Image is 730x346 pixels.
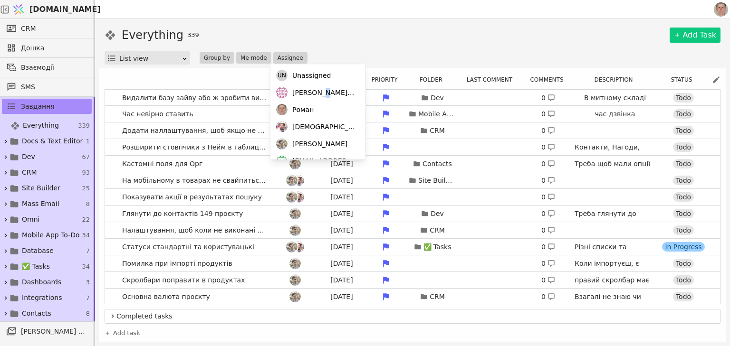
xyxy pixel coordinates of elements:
span: ✅ Tasks [22,262,50,271]
span: Глянути до контактів 149 проєкту [118,207,247,221]
img: Ad [289,274,301,286]
a: [DOMAIN_NAME] [10,0,95,19]
div: Todo [673,159,694,168]
a: Розширити стовпчики з Нейм в таблицяхAd[DATE]0 Контакти, Нагоди, ТаскиTodo [105,139,720,155]
img: Ad [286,241,298,252]
span: 1 [86,137,90,146]
a: Скролбари поправити в продуктахAd[DATE]0 правий скролбар має бути завжди видноTodo [105,272,720,288]
div: Status [661,74,708,85]
button: Priority [368,74,406,85]
div: 0 [541,209,555,219]
div: 0 [541,142,555,152]
span: Dev [22,152,35,162]
span: [EMAIL_ADDRESS][DOMAIN_NAME] [292,156,356,166]
div: [DATE] [320,176,363,186]
span: [PERSON_NAME] розсилки [21,327,87,337]
p: правий скролбар має бути завжди видно [575,275,655,295]
div: Folder [410,74,458,85]
img: Ро [276,104,288,115]
span: Omni [22,215,39,224]
span: CRM [22,168,37,178]
img: ma [276,155,288,167]
span: [DOMAIN_NAME] [29,4,101,15]
p: В митному складі [584,93,646,103]
img: Ad [286,191,298,203]
div: Todo [673,275,694,285]
span: Завдання [21,102,55,112]
span: Mass Email [22,199,59,209]
div: [DATE] [320,259,363,269]
div: 0 [541,176,555,186]
a: Взаємодії [2,60,92,75]
span: Un [276,70,288,81]
p: Різні списки та фолдери мають свої статуси. Але є ієрархія. Якщо в папки є набір статусів. Папка ... [575,242,655,332]
div: Todo [673,259,694,268]
button: Group by [200,52,234,64]
span: Скролбари поправити в продуктах [118,273,249,287]
p: Mobile App To-Do [418,109,456,119]
div: Todo [673,142,694,152]
img: Ad [289,158,301,169]
p: Site Builder [418,176,456,186]
button: Status [668,74,701,85]
div: [DATE] [320,192,363,202]
p: Dev [431,93,444,103]
span: Статуси стандартні та користувацькі [118,240,258,254]
span: Дошка [21,43,87,53]
div: 0 [541,192,555,202]
a: Основна валюта проєктуAd[DATE]CRM0 Взагалі не знаю чи потрібно десь визначати. Але виникають пита... [105,289,720,305]
a: [PERSON_NAME] розсилки [2,324,92,339]
div: Todo [673,292,694,301]
div: 0 [541,159,555,169]
a: Завдання [2,99,92,114]
a: CRM [2,21,92,36]
span: SMS [21,82,87,92]
img: Ad [289,258,301,269]
div: [DATE] [320,159,363,169]
div: Last comment [461,74,523,85]
span: Completed tasks [116,311,716,321]
span: 67 [82,152,90,162]
img: Хр [293,241,304,252]
div: [DATE] [320,209,363,219]
div: Todo [673,192,694,202]
span: 8 [86,199,90,209]
span: [PERSON_NAME][EMAIL_ADDRESS][DOMAIN_NAME] [292,88,356,98]
p: Треба щоб мали опції обов'язкове і унікальне [575,159,655,189]
span: Основна валюта проєкту [118,290,214,304]
h1: Everything [122,27,183,44]
span: Mobile App To-Do [22,230,80,240]
span: [DEMOGRAPHIC_DATA] [292,122,356,132]
span: Database [22,246,54,256]
div: 0 [541,292,555,302]
div: 0 [541,225,555,235]
img: Ad [286,175,298,186]
span: Site Builder [22,183,60,193]
span: Unassigned [292,71,331,81]
div: 0 [541,242,555,252]
a: Статуси стандартні та користувацькіAdХр[DATE]✅ Tasks0 Різні списки та фолдери мають свої статуси.... [105,239,720,255]
span: 3 [86,278,90,287]
div: 0 [541,109,555,119]
button: Description [591,74,641,85]
span: 93 [82,168,90,178]
p: CRM [430,292,445,302]
span: Роман [292,105,314,115]
span: 339 [78,121,90,131]
div: Todo [673,93,694,103]
a: Кастомні поля для ОргAd[DATE]Contacts0 Треба щоб мали опції обов'язкове і унікальнеTodo [105,156,720,172]
p: CRM [430,126,445,136]
span: Add task [113,328,140,338]
span: 34 [82,262,90,271]
span: 7 [86,293,90,303]
a: Дошка [2,40,92,56]
div: [DATE] [320,242,363,252]
img: Ad [289,291,301,302]
span: Dashboards [22,277,61,287]
button: Folder [417,74,451,85]
button: Comments [527,74,572,85]
div: 0 [541,275,555,285]
p: Коли імпортуєш, є СКЮ, і є GTIN і якщо GTIN пустий двічі або більше - система думає що пусті це д... [575,259,655,328]
div: Todo [673,209,694,218]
